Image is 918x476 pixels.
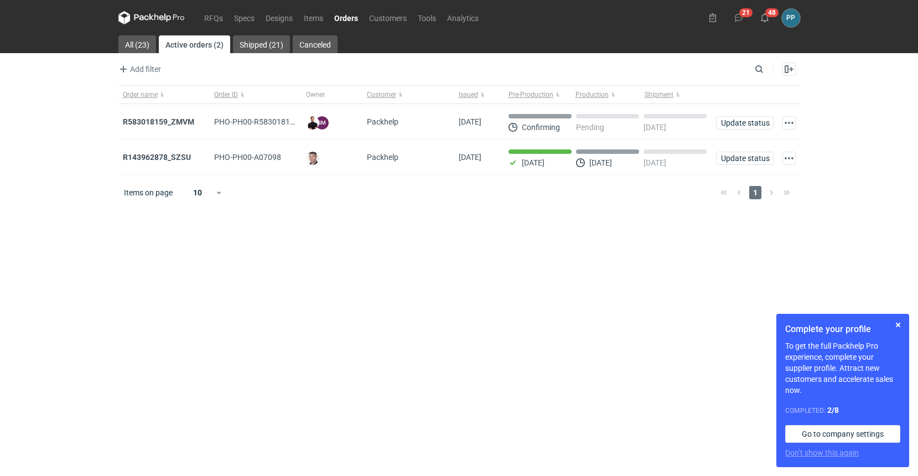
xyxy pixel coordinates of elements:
[573,86,642,104] button: Production
[749,186,761,199] span: 1
[118,86,210,104] button: Order name
[756,9,774,27] button: 48
[367,153,398,162] span: Packhelp
[522,123,560,132] p: Confirming
[214,153,281,162] span: PHO-PH00-A07098
[293,35,338,53] a: Canceled
[214,90,238,99] span: Order ID
[199,11,229,24] a: RFQs
[306,152,319,165] img: Maciej Sikora
[454,86,504,104] button: Issued
[785,447,859,458] button: Don’t show this again
[644,158,666,167] p: [DATE]
[118,35,156,53] a: All (23)
[721,154,769,162] span: Update status
[233,35,290,53] a: Shipped (21)
[229,11,260,24] a: Specs
[315,116,329,130] figcaption: SM
[124,187,173,198] span: Items on page
[504,86,573,104] button: Pre-Production
[116,63,162,76] button: Add filter
[412,11,442,24] a: Tools
[785,405,900,416] div: Completed:
[118,11,185,24] svg: Packhelp Pro
[785,323,900,336] h1: Complete your profile
[782,116,796,130] button: Actions
[367,90,396,99] span: Customer
[367,117,398,126] span: Packhelp
[459,153,481,162] span: 11/08/2025
[644,123,666,132] p: [DATE]
[782,9,800,27] div: Paweł Puch
[123,90,158,99] span: Order name
[459,117,481,126] span: 12/08/2025
[716,152,774,165] button: Update status
[210,86,302,104] button: Order ID
[364,11,412,24] a: Customers
[522,158,544,167] p: [DATE]
[785,425,900,443] a: Go to company settings
[891,318,905,332] button: Skip for now
[721,119,769,127] span: Update status
[575,90,609,99] span: Production
[753,63,788,76] input: Search
[642,86,712,104] button: Shipment
[260,11,298,24] a: Designs
[298,11,329,24] a: Items
[362,86,454,104] button: Customer
[716,116,774,130] button: Update status
[785,340,900,396] p: To get the full Packhelp Pro experience, complete your supplier profile. Attract new customers an...
[509,90,553,99] span: Pre-Production
[123,153,191,162] a: R143962878_SZSU
[180,185,216,200] div: 10
[782,9,800,27] button: PP
[329,11,364,24] a: Orders
[306,90,325,99] span: Owner
[730,9,748,27] button: 21
[159,35,230,53] a: Active orders (2)
[827,406,839,415] strong: 2 / 8
[123,117,194,126] a: R583018159_ZMVM
[782,152,796,165] button: Actions
[589,158,612,167] p: [DATE]
[214,117,325,126] span: PHO-PH00-R583018159_ZMVM
[645,90,673,99] span: Shipment
[459,90,478,99] span: Issued
[442,11,484,24] a: Analytics
[576,123,604,132] p: Pending
[117,63,161,76] span: Add filter
[306,116,319,130] img: Tomasz Kubiak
